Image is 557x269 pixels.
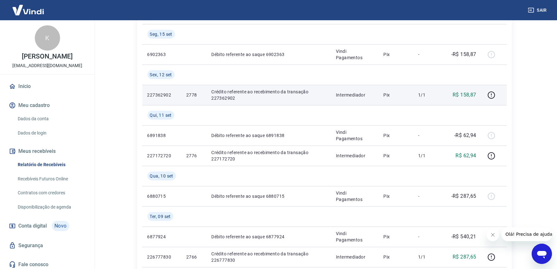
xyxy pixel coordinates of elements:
iframe: Fechar mensagem [486,228,499,241]
p: Pix [383,234,408,240]
p: Intermediador [336,254,373,260]
a: Segurança [8,239,87,253]
p: R$ 287,65 [453,253,476,261]
p: Débito referente ao saque 6891838 [211,132,326,139]
p: 226777830 [147,254,176,260]
p: [PERSON_NAME] [22,53,72,60]
p: -R$ 540,21 [451,233,476,241]
p: - [418,132,437,139]
p: 6891838 [147,132,176,139]
a: Dados da conta [15,112,87,125]
a: Conta digitalNovo [8,218,87,234]
p: Crédito referente ao recebimento da transação 227172720 [211,149,326,162]
span: Olá! Precisa de ajuda? [4,4,53,9]
p: 1/1 [418,254,437,260]
p: -R$ 287,65 [451,192,476,200]
p: Crédito referente ao recebimento da transação 227362902 [211,89,326,101]
p: Intermediador [336,92,373,98]
p: - [418,193,437,199]
p: 227172720 [147,153,176,159]
p: 6902363 [147,51,176,58]
p: Pix [383,51,408,58]
p: 1/1 [418,153,437,159]
p: Pix [383,153,408,159]
button: Meu cadastro [8,98,87,112]
p: Débito referente ao saque 6902363 [211,51,326,58]
iframe: Botão para abrir a janela de mensagens [532,244,552,264]
p: 227362902 [147,92,176,98]
span: Seg, 15 set [150,31,172,37]
button: Sair [527,4,549,16]
p: Vindi Pagamentos [336,48,373,61]
span: Sex, 12 set [150,72,172,78]
p: R$ 158,87 [453,91,476,99]
p: - [418,234,437,240]
span: Qua, 10 set [150,173,173,179]
p: 1/1 [418,92,437,98]
p: Pix [383,132,408,139]
p: R$ 62,94 [455,152,476,160]
p: 6877924 [147,234,176,240]
p: Crédito referente ao recebimento da transação 226777830 [211,251,326,263]
p: 2776 [186,153,201,159]
span: Novo [52,221,69,231]
p: Intermediador [336,153,373,159]
p: Pix [383,92,408,98]
span: Conta digital [18,222,47,230]
a: Dados de login [15,127,87,140]
p: Vindi Pagamentos [336,190,373,203]
p: Pix [383,254,408,260]
p: Vindi Pagamentos [336,230,373,243]
a: Início [8,79,87,93]
a: Recebíveis Futuros Online [15,172,87,185]
p: Débito referente ao saque 6880715 [211,193,326,199]
p: 2778 [186,92,201,98]
p: -R$ 62,94 [454,132,476,139]
a: Disponibilização de agenda [15,201,87,214]
button: Meus recebíveis [8,144,87,158]
iframe: Mensagem da empresa [502,227,552,241]
a: Contratos com credores [15,186,87,199]
p: 2766 [186,254,201,260]
p: [EMAIL_ADDRESS][DOMAIN_NAME] [12,62,82,69]
img: Vindi [8,0,49,20]
span: Ter, 09 set [150,213,171,220]
p: Vindi Pagamentos [336,129,373,142]
a: Relatório de Recebíveis [15,158,87,171]
p: Pix [383,193,408,199]
div: K [35,25,60,51]
p: -R$ 158,87 [451,51,476,58]
p: - [418,51,437,58]
p: 6880715 [147,193,176,199]
span: Qui, 11 set [150,112,172,118]
p: Débito referente ao saque 6877924 [211,234,326,240]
